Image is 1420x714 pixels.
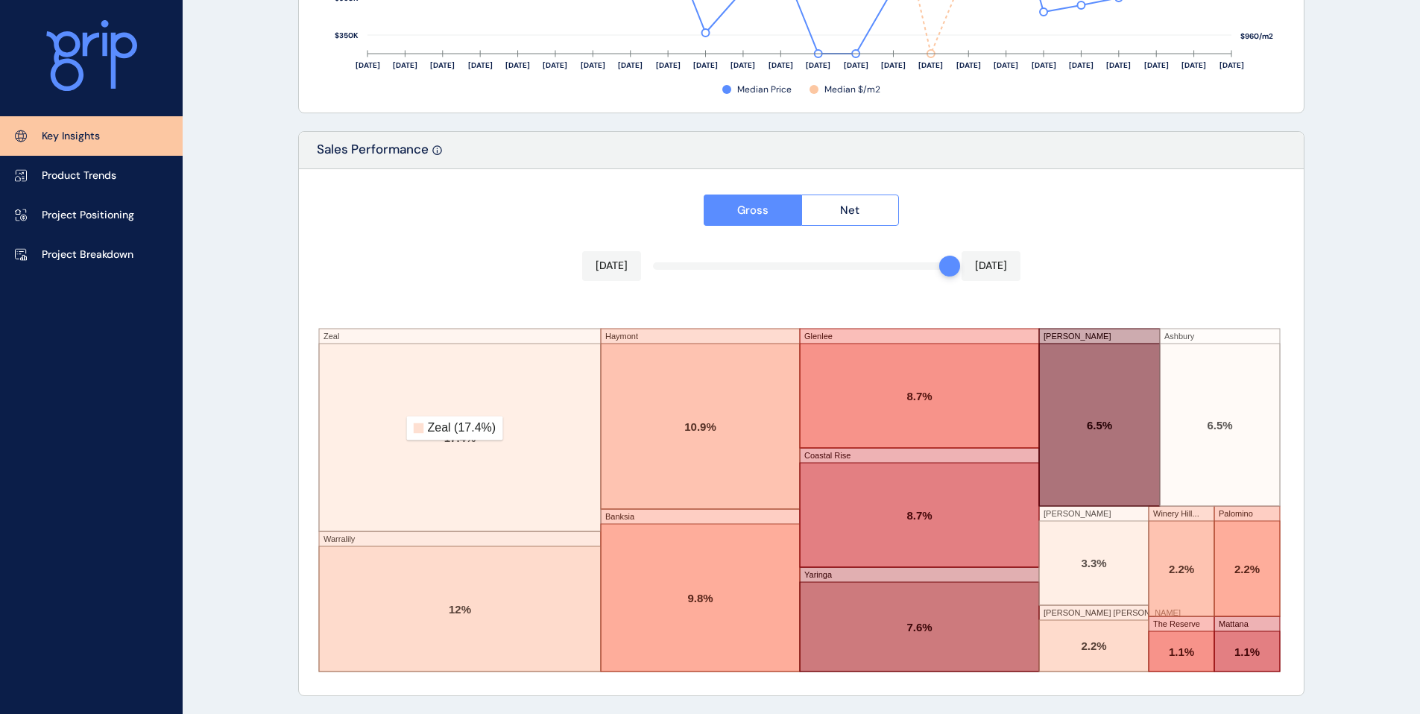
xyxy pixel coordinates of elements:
button: Gross [704,195,801,226]
p: Sales Performance [317,141,429,168]
text: $960/m2 [1240,31,1273,41]
span: Net [840,203,859,218]
button: Net [801,195,900,226]
p: Project Breakdown [42,247,133,262]
p: Product Trends [42,168,116,183]
p: Project Positioning [42,208,134,223]
p: Key Insights [42,129,100,144]
span: Gross [737,203,769,218]
p: [DATE] [596,259,628,274]
span: Median $/m2 [824,83,880,96]
p: [DATE] [975,259,1007,274]
span: Median Price [737,83,792,96]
